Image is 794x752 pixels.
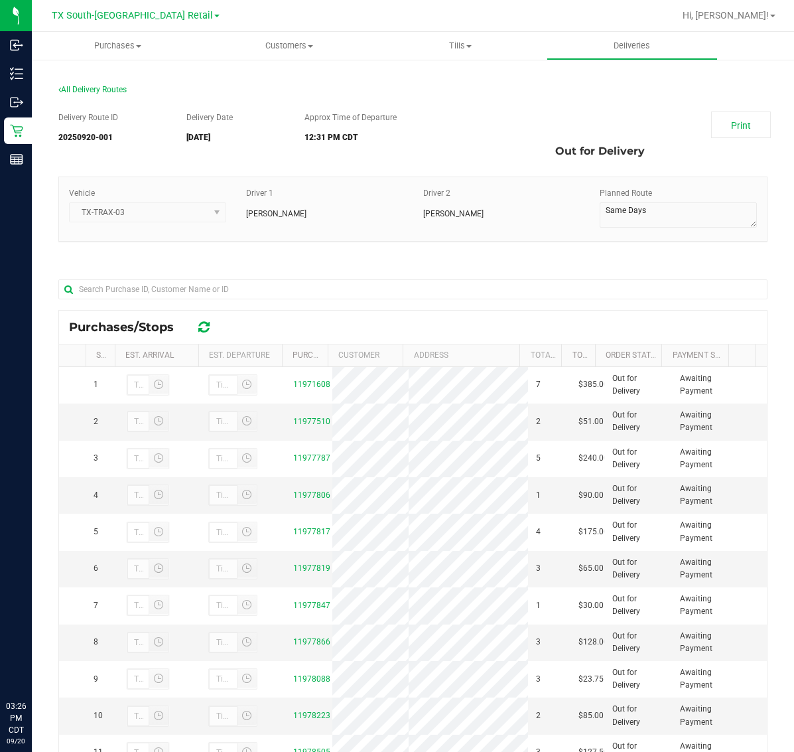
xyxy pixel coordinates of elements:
[94,673,98,686] span: 9
[680,372,732,398] span: Awaiting Payment
[536,636,541,648] span: 3
[10,96,23,109] inline-svg: Outbound
[304,112,397,123] label: Approx Time of Departure
[39,644,55,660] iframe: Resource center unread badge
[293,453,330,463] a: 11977787
[536,710,541,722] span: 2
[246,208,306,220] span: [PERSON_NAME]
[6,736,26,746] p: 09/20
[94,710,103,722] span: 10
[293,417,330,426] a: 11977510
[69,187,95,199] label: Vehicle
[612,556,665,581] span: Out for Delivery
[10,67,23,80] inline-svg: Inventory
[555,138,645,165] span: Out for Delivery
[125,350,174,360] a: Est. Arrival
[612,593,665,618] span: Out for Delivery
[683,10,769,21] span: Hi, [PERSON_NAME]!
[293,490,330,500] a: 11977806
[578,378,608,391] span: $385.00
[423,208,484,220] span: [PERSON_NAME]
[536,452,541,465] span: 5
[293,674,330,684] a: 11978088
[578,452,608,465] span: $240.00
[94,636,98,648] span: 8
[680,446,732,471] span: Awaiting Payment
[13,646,53,686] iframe: Resource center
[375,32,547,60] a: Tills
[680,630,732,655] span: Awaiting Payment
[578,673,604,686] span: $23.75
[52,10,213,21] span: TX South-[GEOGRAPHIC_DATA] Retail
[10,38,23,52] inline-svg: Inbound
[596,40,668,52] span: Deliveries
[519,344,561,367] th: Total Order Lines
[612,703,665,728] span: Out for Delivery
[536,415,541,428] span: 2
[578,526,608,538] span: $175.00
[606,350,661,360] a: Order Status
[293,637,330,646] a: 11977866
[578,415,604,428] span: $51.00
[32,32,204,60] a: Purchases
[94,489,98,502] span: 4
[32,40,204,52] span: Purchases
[69,320,187,335] span: Purchases/Stops
[58,85,127,94] span: All Delivery Routes
[94,599,98,612] span: 7
[293,350,343,360] a: Purchase ID
[96,350,123,360] a: Stop #
[293,601,330,610] a: 11977847
[680,666,732,692] span: Awaiting Payment
[328,344,403,367] th: Customer
[711,112,771,138] a: Print Manifest
[204,40,375,52] span: Customers
[612,409,665,434] span: Out for Delivery
[423,187,450,199] label: Driver 2
[578,562,604,575] span: $65.00
[293,527,330,536] a: 11977817
[186,112,233,123] label: Delivery Date
[578,710,604,722] span: $85.00
[293,564,330,573] a: 11977819
[578,599,604,612] span: $30.00
[293,380,330,389] a: 11971608
[10,124,23,137] inline-svg: Retail
[536,562,541,575] span: 3
[600,187,652,199] label: Planned Route
[6,700,26,736] p: 03:26 PM CDT
[536,526,541,538] span: 4
[94,526,98,538] span: 5
[246,187,273,199] label: Driver 1
[94,415,98,428] span: 2
[204,32,375,60] a: Customers
[612,519,665,544] span: Out for Delivery
[536,673,541,686] span: 3
[198,344,282,367] th: Est. Departure
[293,711,330,720] a: 11978223
[680,409,732,434] span: Awaiting Payment
[612,483,665,508] span: Out for Delivery
[94,378,98,391] span: 1
[58,279,767,299] input: Search Purchase ID, Customer Name or ID
[680,703,732,728] span: Awaiting Payment
[58,133,113,142] strong: 20250920-001
[186,133,285,142] h5: [DATE]
[403,344,519,367] th: Address
[578,489,604,502] span: $90.00
[612,372,665,398] span: Out for Delivery
[536,599,541,612] span: 1
[680,556,732,581] span: Awaiting Payment
[680,519,732,544] span: Awaiting Payment
[94,562,98,575] span: 6
[612,446,665,471] span: Out for Delivery
[94,452,98,465] span: 3
[578,636,608,648] span: $128.00
[536,378,541,391] span: 7
[680,593,732,618] span: Awaiting Payment
[612,630,665,655] span: Out for Delivery
[572,350,596,360] a: Total
[10,153,23,166] inline-svg: Reports
[58,112,118,123] label: Delivery Route ID
[612,666,665,692] span: Out for Delivery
